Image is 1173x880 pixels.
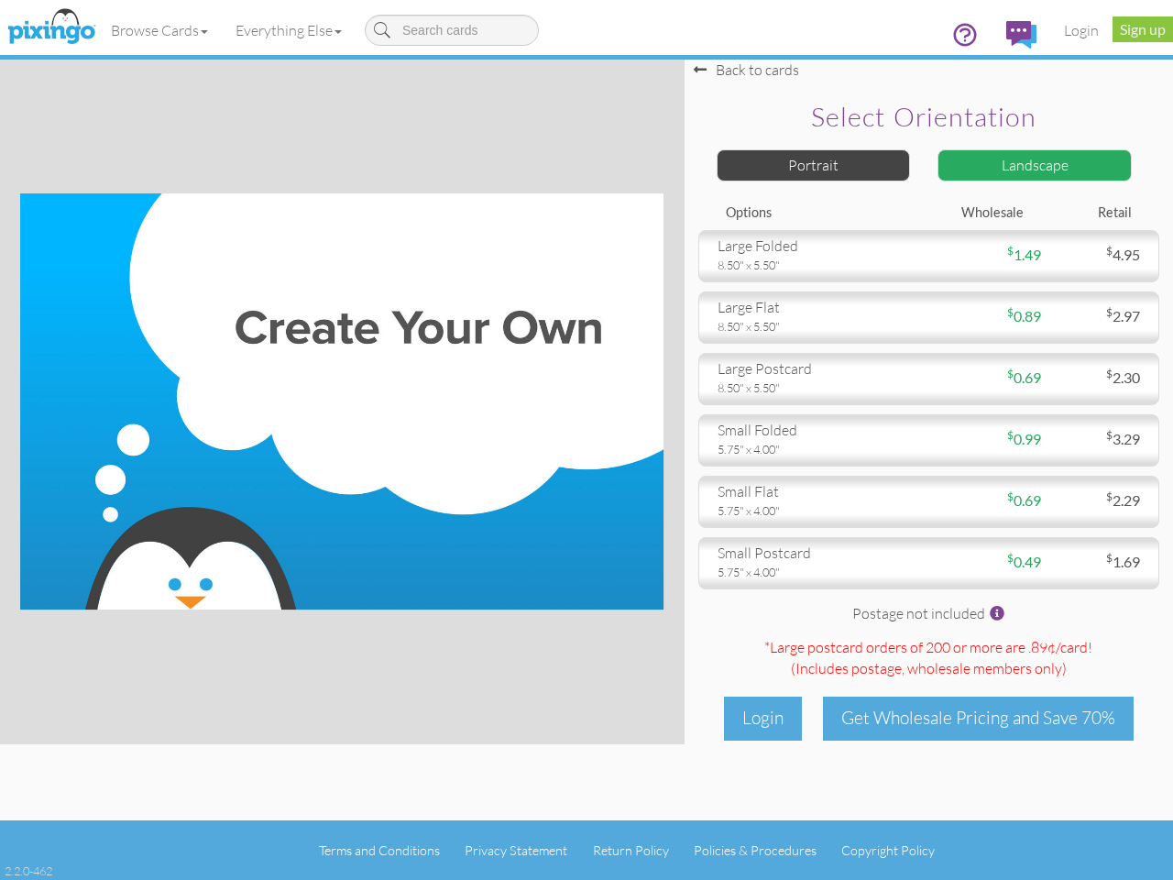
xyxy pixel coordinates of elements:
[928,203,1036,223] div: Wholesale
[1041,245,1154,266] div: 4.95
[718,481,915,502] div: small flat
[718,441,915,457] div: 5.75" x 4.00"
[1007,246,1041,263] span: 1.49
[1106,551,1113,565] sup: $
[1041,368,1154,389] div: 2.30
[1007,368,1041,386] span: 0.69
[694,842,817,858] a: Policies & Procedures
[718,379,915,396] div: 8.50" x 5.50"
[5,863,52,879] div: 2.2.0-462
[718,257,915,273] div: 8.50" x 5.50"
[20,193,663,610] img: create-your-own-landscape.jpg
[718,502,915,519] div: 5.75" x 4.00"
[222,7,356,53] a: Everything Else
[718,564,915,580] div: 5.75" x 4.00"
[1106,244,1113,258] sup: $
[721,103,1127,132] h2: Select orientation
[3,5,100,50] img: pixingo logo
[1041,552,1154,573] div: 1.69
[1007,244,1014,258] sup: $
[1041,490,1154,511] div: 2.29
[718,236,915,257] div: large folded
[365,15,539,46] input: Search cards
[319,842,440,858] a: Terms and Conditions
[698,603,1159,628] div: Postage not included
[1007,491,1041,509] span: 0.69
[1050,7,1113,53] a: Login
[1007,367,1014,380] sup: $
[1106,428,1113,442] sup: $
[937,149,1132,181] div: Landscape
[1007,428,1014,442] sup: $
[1106,489,1113,503] sup: $
[465,842,567,858] a: Privacy Statement
[717,149,911,181] div: Portrait
[712,203,929,223] div: Options
[841,842,935,858] a: Copyright Policy
[902,659,1062,677] span: , wholesale members only
[1007,307,1041,324] span: 0.89
[97,7,222,53] a: Browse Cards
[718,420,915,441] div: small folded
[1106,305,1113,319] sup: $
[1106,367,1113,380] sup: $
[1113,16,1173,42] a: Sign up
[718,318,915,335] div: 8.50" x 5.50"
[718,297,915,318] div: large flat
[1007,489,1014,503] sup: $
[1007,553,1041,570] span: 0.49
[724,697,802,740] div: Login
[1041,306,1154,327] div: 2.97
[1041,429,1154,450] div: 3.29
[1007,430,1041,447] span: 0.99
[823,697,1134,740] div: Get Wholesale Pricing and Save 70%
[1037,203,1146,223] div: Retail
[1007,305,1014,319] sup: $
[698,637,1159,683] div: *Large postcard orders of 200 or more are .89¢/card! (Includes postage )
[1006,21,1036,49] img: comments.svg
[593,842,669,858] a: Return Policy
[718,543,915,564] div: small postcard
[1007,551,1014,565] sup: $
[718,358,915,379] div: large postcard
